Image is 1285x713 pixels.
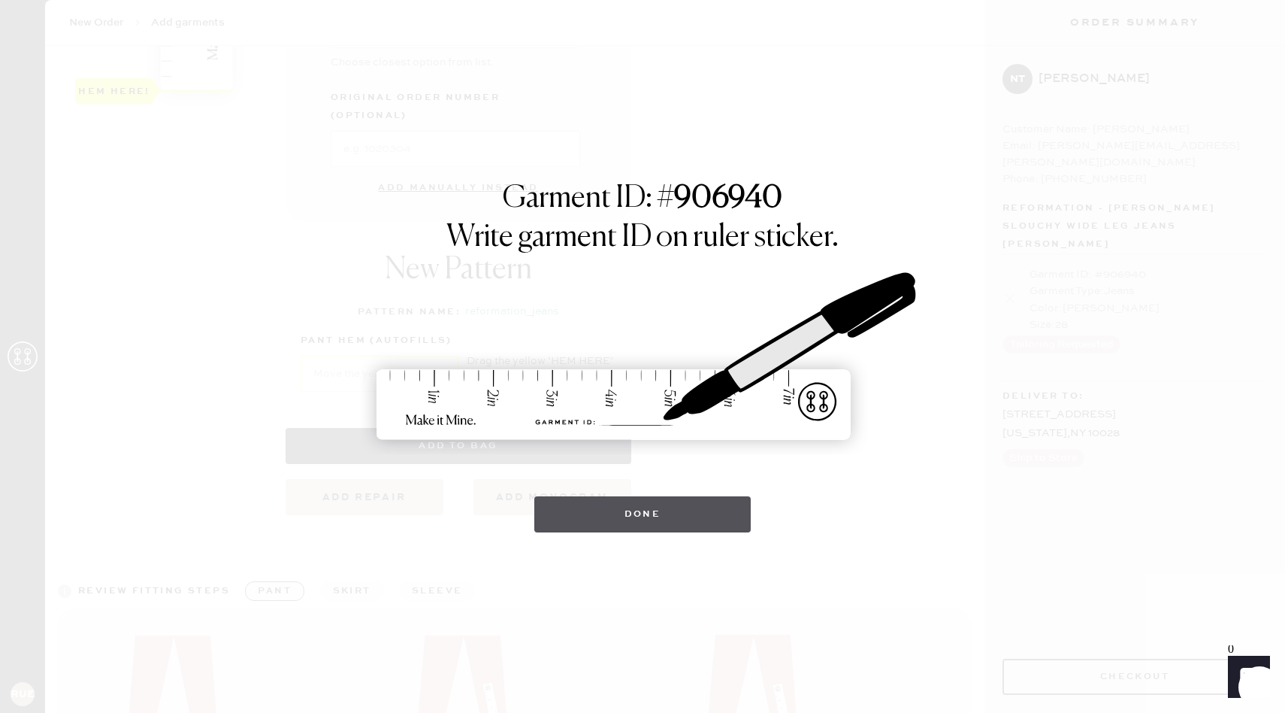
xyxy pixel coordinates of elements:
[1214,645,1278,710] iframe: Front Chat
[503,181,782,220] h1: Garment ID: #
[674,184,782,214] strong: 906940
[534,496,751,532] button: Done
[361,233,924,481] img: ruler-sticker-sharpie.svg
[446,220,839,256] h1: Write garment ID on ruler sticker.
